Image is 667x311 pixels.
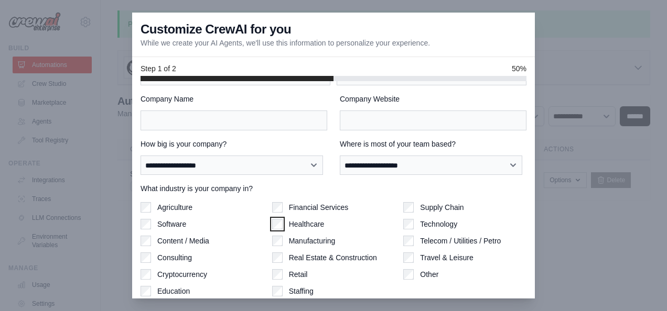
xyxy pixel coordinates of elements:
label: Manufacturing [289,236,336,246]
label: Consulting [157,252,192,263]
label: Real Estate & Construction [289,252,377,263]
label: Supply Chain [420,202,464,213]
p: While we create your AI Agents, we'll use this information to personalize your experience. [141,38,430,48]
label: Telecom / Utilities / Petro [420,236,501,246]
label: Technology [420,219,457,229]
label: Where is most of your team based? [340,139,526,149]
label: Travel & Leisure [420,252,473,263]
label: How big is your company? [141,139,327,149]
label: Company Website [340,94,526,104]
label: Education [157,286,190,296]
label: Agriculture [157,202,192,213]
label: Cryptocurrency [157,269,207,280]
label: What industry is your company in? [141,183,526,194]
h3: Customize CrewAI for you [141,21,291,38]
span: 50% [512,63,526,74]
label: Financial Services [289,202,349,213]
label: Software [157,219,186,229]
label: Content / Media [157,236,209,246]
label: Retail [289,269,308,280]
label: Company Name [141,94,327,104]
label: Other [420,269,438,280]
label: Staffing [289,286,314,296]
label: Healthcare [289,219,325,229]
span: Step 1 of 2 [141,63,176,74]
